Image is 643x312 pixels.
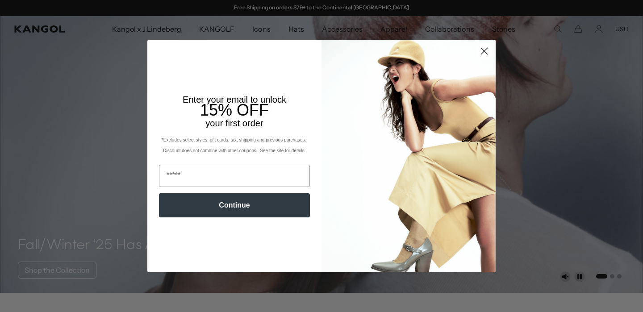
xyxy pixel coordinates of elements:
span: your first order [205,118,263,128]
span: *Excludes select styles, gift cards, tax, shipping and previous purchases. Discount does not comb... [162,137,307,153]
input: Email [159,165,310,187]
button: Continue [159,193,310,217]
img: 93be19ad-e773-4382-80b9-c9d740c9197f.jpeg [321,40,496,272]
button: Close dialog [476,43,492,59]
span: 15% OFF [200,101,269,119]
span: Enter your email to unlock [183,95,286,104]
